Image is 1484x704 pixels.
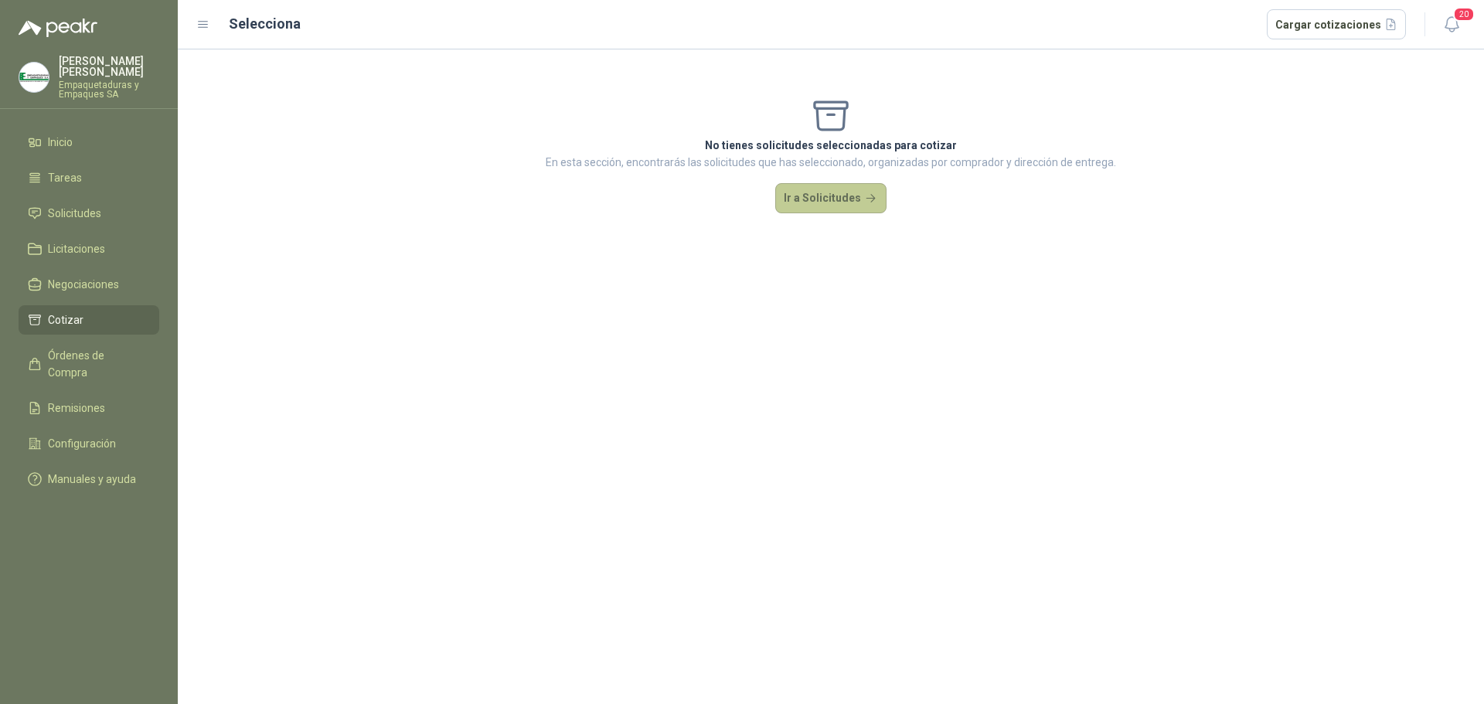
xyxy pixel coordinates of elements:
[1267,9,1407,40] button: Cargar cotizaciones
[19,128,159,157] a: Inicio
[775,183,887,214] button: Ir a Solicitudes
[19,270,159,299] a: Negociaciones
[19,234,159,264] a: Licitaciones
[546,154,1116,171] p: En esta sección, encontrarás las solicitudes que has seleccionado, organizadas por comprador y di...
[48,240,105,257] span: Licitaciones
[48,400,105,417] span: Remisiones
[48,205,101,222] span: Solicitudes
[1438,11,1465,39] button: 20
[19,393,159,423] a: Remisiones
[19,199,159,228] a: Solicitudes
[48,311,83,328] span: Cotizar
[19,19,97,37] img: Logo peakr
[59,80,159,99] p: Empaquetaduras y Empaques SA
[19,341,159,387] a: Órdenes de Compra
[48,276,119,293] span: Negociaciones
[229,13,301,35] h2: Selecciona
[48,347,145,381] span: Órdenes de Compra
[48,471,136,488] span: Manuales y ayuda
[19,163,159,192] a: Tareas
[19,429,159,458] a: Configuración
[546,137,1116,154] p: No tienes solicitudes seleccionadas para cotizar
[1453,7,1475,22] span: 20
[59,56,159,77] p: [PERSON_NAME] [PERSON_NAME]
[19,305,159,335] a: Cotizar
[48,169,82,186] span: Tareas
[48,435,116,452] span: Configuración
[48,134,73,151] span: Inicio
[19,63,49,92] img: Company Logo
[19,464,159,494] a: Manuales y ayuda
